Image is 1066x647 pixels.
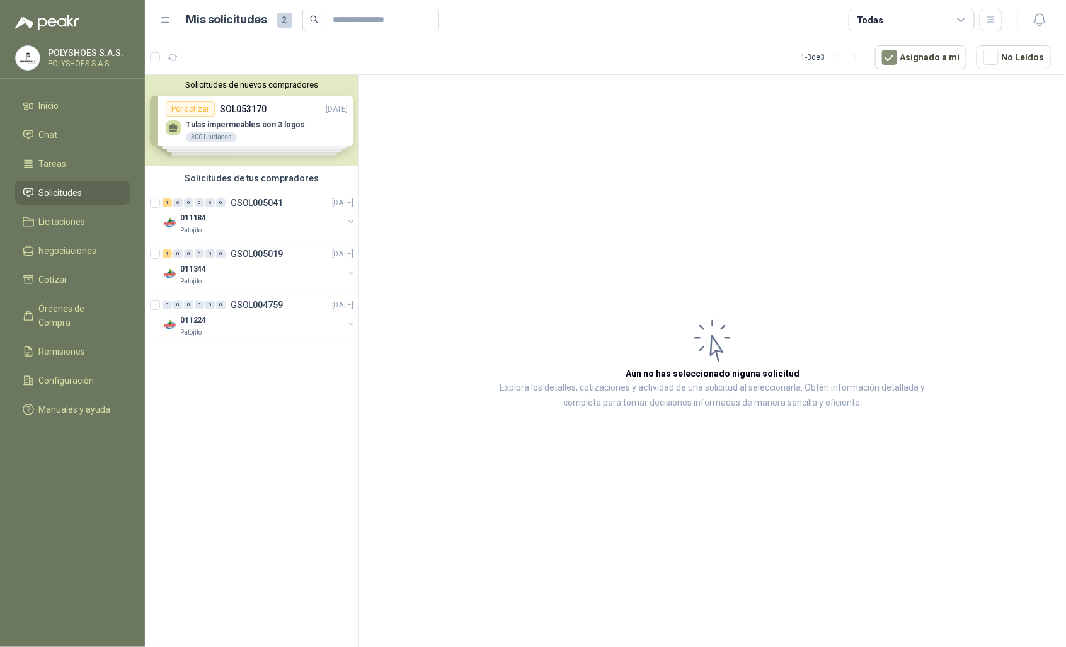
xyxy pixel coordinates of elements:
[15,152,130,176] a: Tareas
[173,249,183,258] div: 0
[39,99,59,113] span: Inicio
[195,301,204,309] div: 0
[485,381,940,411] p: Explora los detalles, cotizaciones y actividad de una solicitud al seleccionarla. Obtén informaci...
[332,248,353,260] p: [DATE]
[277,13,292,28] span: 2
[39,215,86,229] span: Licitaciones
[39,157,67,171] span: Tareas
[180,314,206,326] p: 011224
[875,45,966,69] button: Asignado a mi
[184,249,193,258] div: 0
[163,318,178,333] img: Company Logo
[332,299,353,311] p: [DATE]
[39,186,83,200] span: Solicitudes
[48,60,127,67] p: POLYSHOES S.A.S.
[163,297,356,338] a: 0 0 0 0 0 0 GSOL004759[DATE] Company Logo011224Patojito
[15,210,130,234] a: Licitaciones
[626,367,799,381] h3: Aún no has seleccionado niguna solicitud
[39,403,111,416] span: Manuales y ayuda
[195,249,204,258] div: 0
[180,212,206,224] p: 011184
[801,47,865,67] div: 1 - 3 de 3
[39,302,118,329] span: Órdenes de Compra
[39,374,95,387] span: Configuración
[39,345,86,358] span: Remisiones
[332,197,353,209] p: [DATE]
[180,328,202,338] p: Patojito
[163,215,178,231] img: Company Logo
[39,273,68,287] span: Cotizar
[216,301,226,309] div: 0
[15,268,130,292] a: Cotizar
[48,49,127,57] p: POLYSHOES S.A.S.
[184,198,193,207] div: 0
[163,246,356,287] a: 1 0 0 0 0 0 GSOL005019[DATE] Company Logo011344Patojito
[163,198,172,207] div: 1
[216,198,226,207] div: 0
[15,123,130,147] a: Chat
[186,11,267,29] h1: Mis solicitudes
[15,340,130,364] a: Remisiones
[184,301,193,309] div: 0
[150,80,353,89] button: Solicitudes de nuevos compradores
[15,398,130,421] a: Manuales y ayuda
[310,15,319,24] span: search
[15,297,130,335] a: Órdenes de Compra
[145,166,358,190] div: Solicitudes de tus compradores
[15,94,130,118] a: Inicio
[180,263,206,275] p: 011344
[231,301,283,309] p: GSOL004759
[857,13,883,27] div: Todas
[180,226,202,236] p: Patojito
[15,239,130,263] a: Negociaciones
[173,198,183,207] div: 0
[163,266,178,282] img: Company Logo
[205,249,215,258] div: 0
[15,15,79,30] img: Logo peakr
[231,249,283,258] p: GSOL005019
[231,198,283,207] p: GSOL005041
[163,249,172,258] div: 1
[216,249,226,258] div: 0
[39,128,58,142] span: Chat
[205,198,215,207] div: 0
[977,45,1051,69] button: No Leídos
[39,244,97,258] span: Negociaciones
[16,46,40,70] img: Company Logo
[145,75,358,166] div: Solicitudes de nuevos compradoresPor cotizarSOL053170[DATE] Tulas impermeables con 3 logos.300 Un...
[163,301,172,309] div: 0
[195,198,204,207] div: 0
[15,369,130,392] a: Configuración
[163,195,356,236] a: 1 0 0 0 0 0 GSOL005041[DATE] Company Logo011184Patojito
[205,301,215,309] div: 0
[15,181,130,205] a: Solicitudes
[173,301,183,309] div: 0
[180,277,202,287] p: Patojito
